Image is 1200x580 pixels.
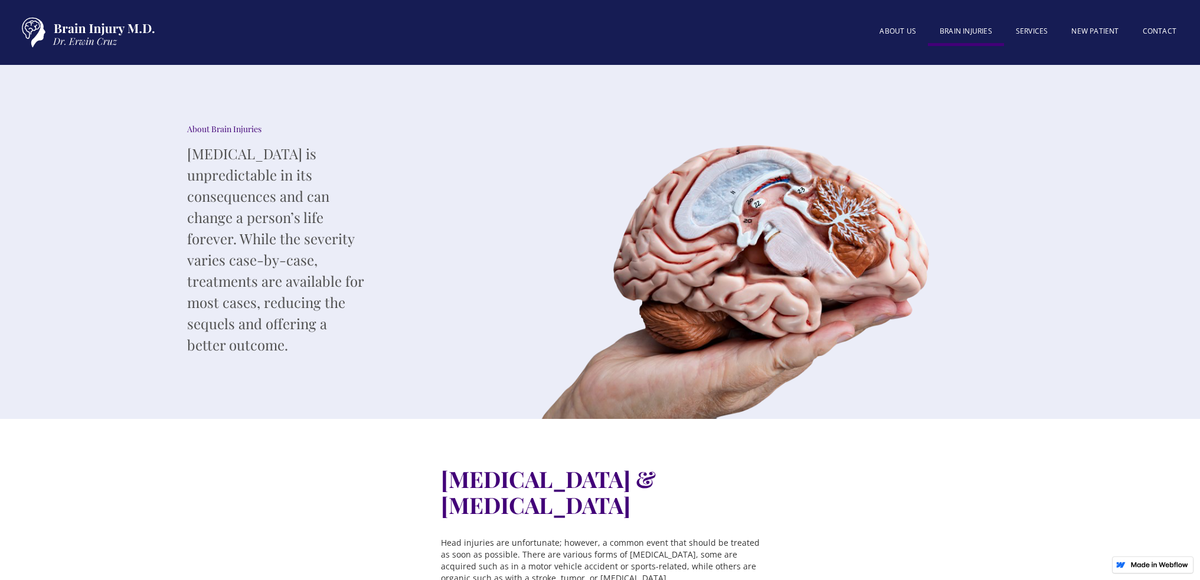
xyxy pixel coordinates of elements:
[12,12,159,53] a: home
[187,123,364,135] div: About Brain Injuries
[1060,19,1130,43] a: New patient
[441,466,760,518] h1: [MEDICAL_DATA] & [MEDICAL_DATA]
[928,19,1004,46] a: BRAIN INJURIES
[1131,19,1188,43] a: Contact
[187,143,364,355] p: [MEDICAL_DATA] is unpredictable in its consequences and can change a person’s life forever. While...
[1130,562,1188,568] img: Made in Webflow
[868,19,928,43] a: About US
[1004,19,1060,43] a: SERVICES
